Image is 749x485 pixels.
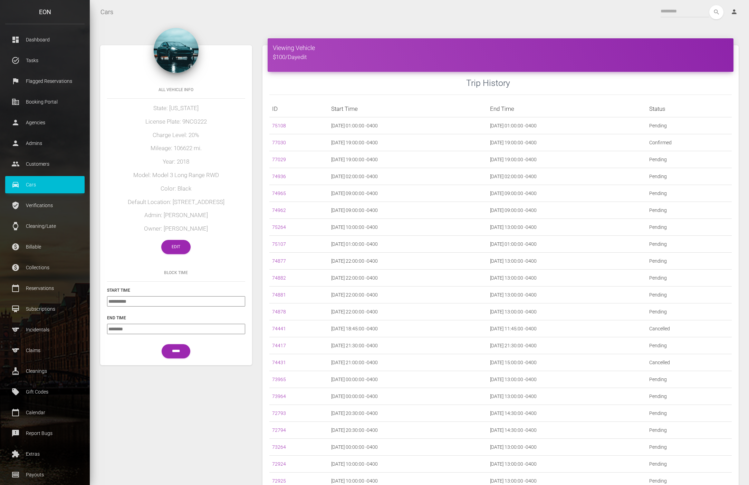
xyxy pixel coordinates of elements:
th: End Time [487,100,646,117]
td: Pending [646,151,732,168]
p: Cleanings [10,366,79,376]
td: [DATE] 20:30:00 -0400 [328,422,488,439]
td: Pending [646,219,732,236]
a: corporate_fare Booking Portal [5,93,85,110]
a: feedback Report Bugs [5,425,85,442]
td: [DATE] 13:00:00 -0400 [487,219,646,236]
td: [DATE] 09:00:00 -0400 [328,185,488,202]
p: Subscriptions [10,304,79,314]
p: Flagged Reservations [10,76,79,86]
td: [DATE] 13:00:00 -0400 [487,439,646,456]
th: Start Time [328,100,488,117]
a: 74417 [272,343,286,348]
a: 74877 [272,258,286,264]
a: 77029 [272,157,286,162]
p: Billable [10,242,79,252]
td: [DATE] 01:00:00 -0400 [328,236,488,253]
td: [DATE] 14:30:00 -0400 [487,405,646,422]
td: [DATE] 01:00:00 -0400 [487,236,646,253]
a: verified_user Verifications [5,197,85,214]
td: [DATE] 00:00:00 -0400 [328,439,488,456]
a: sports Incidentals [5,321,85,338]
h5: Default Location: [STREET_ADDRESS] [107,198,245,206]
a: local_offer Gift Codes [5,383,85,400]
i: person [731,8,738,15]
td: [DATE] 19:00:00 -0400 [328,151,488,168]
a: task_alt Tasks [5,52,85,69]
h5: Mileage: 106622 mi. [107,144,245,153]
a: watch Cleaning/Late [5,217,85,235]
th: ID [269,100,328,117]
h5: Model: Model 3 Long Range RWD [107,171,245,180]
h5: Color: Black [107,185,245,193]
a: calendar_today Calendar [5,404,85,421]
td: [DATE] 21:30:00 -0400 [328,337,488,354]
th: Status [646,100,732,117]
a: 74965 [272,191,286,196]
a: flag Flagged Reservations [5,72,85,90]
a: 73964 [272,394,286,399]
td: Cancelled [646,320,732,337]
a: extension Extras [5,445,85,463]
td: [DATE] 13:00:00 -0400 [487,456,646,473]
a: 75108 [272,123,286,128]
h5: License Plate: 9NCG222 [107,118,245,126]
td: [DATE] 09:00:00 -0400 [487,185,646,202]
p: Report Bugs [10,428,79,438]
td: Pending [646,236,732,253]
p: Tasks [10,55,79,66]
a: 75107 [272,241,286,247]
h6: Start Time [107,287,245,293]
td: Pending [646,439,732,456]
p: Cars [10,180,79,190]
p: Incidentals [10,324,79,335]
td: [DATE] 10:00:00 -0400 [328,219,488,236]
button: search [709,5,723,19]
a: drive_eta Cars [5,176,85,193]
td: Pending [646,117,732,134]
a: 74441 [272,326,286,331]
td: Pending [646,371,732,388]
td: [DATE] 09:00:00 -0400 [328,202,488,219]
a: dashboard Dashboard [5,31,85,48]
p: Gift Codes [10,387,79,397]
td: Pending [646,405,732,422]
td: [DATE] 21:30:00 -0400 [487,337,646,354]
td: [DATE] 19:00:00 -0400 [487,151,646,168]
td: [DATE] 15:00:00 -0400 [487,354,646,371]
h4: Viewing Vehicle [273,43,728,52]
a: 72793 [272,410,286,416]
a: Cars [100,3,113,21]
a: person Agencies [5,114,85,131]
td: [DATE] 19:00:00 -0400 [487,134,646,151]
td: Pending [646,168,732,185]
td: Confirmed [646,134,732,151]
a: person Admins [5,135,85,152]
a: cleaning_services Cleanings [5,362,85,380]
td: [DATE] 13:00:00 -0400 [487,287,646,303]
p: Agencies [10,117,79,128]
td: Pending [646,303,732,320]
p: Reservations [10,283,79,293]
td: Pending [646,202,732,219]
td: Pending [646,388,732,405]
a: 74878 [272,309,286,314]
a: 77030 [272,140,286,145]
a: paid Collections [5,259,85,276]
p: Customers [10,159,79,169]
td: Pending [646,287,732,303]
td: Cancelled [646,354,732,371]
td: [DATE] 20:30:00 -0400 [328,405,488,422]
td: Pending [646,456,732,473]
td: [DATE] 11:45:00 -0400 [487,320,646,337]
td: [DATE] 22:00:00 -0400 [328,270,488,287]
h5: State: [US_STATE] [107,104,245,113]
td: [DATE] 00:00:00 -0400 [328,371,488,388]
a: calendar_today Reservations [5,280,85,297]
td: [DATE] 21:00:00 -0400 [328,354,488,371]
h5: Owner: [PERSON_NAME] [107,225,245,233]
td: Pending [646,185,732,202]
td: [DATE] 01:00:00 -0400 [328,117,488,134]
a: 72924 [272,461,286,467]
td: [DATE] 22:00:00 -0400 [328,303,488,320]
